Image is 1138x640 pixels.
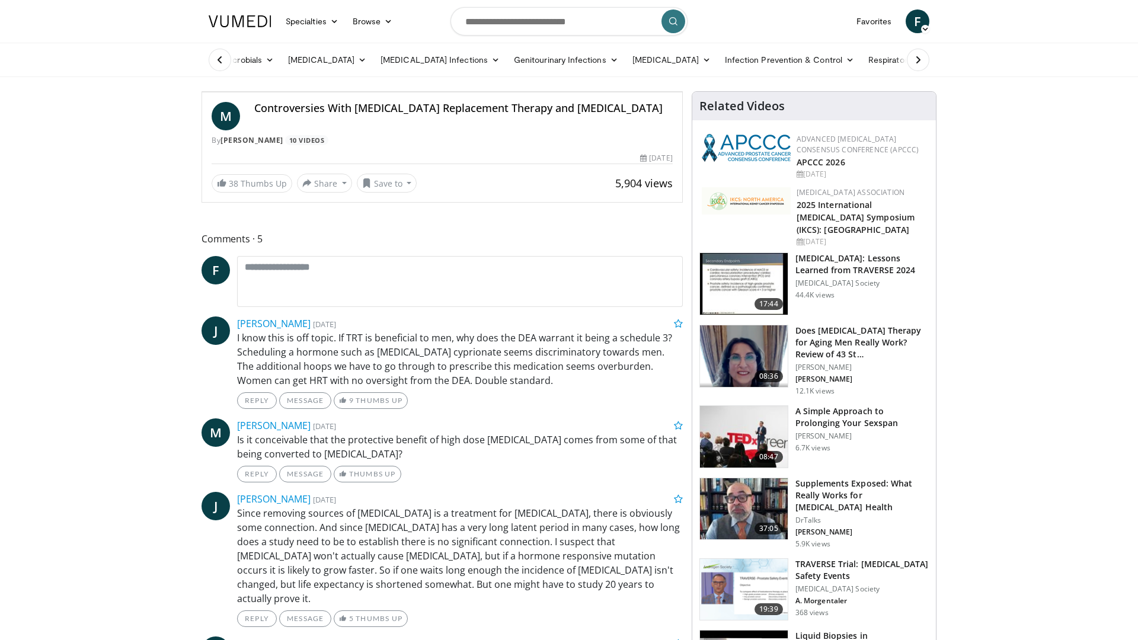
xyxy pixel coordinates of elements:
[281,48,373,72] a: [MEDICAL_DATA]
[755,523,783,535] span: 37:05
[507,48,625,72] a: Genitourinary Infections
[625,48,718,72] a: [MEDICAL_DATA]
[700,253,788,315] img: 1317c62a-2f0d-4360-bee0-b1bff80fed3c.150x105_q85_crop-smart_upscale.jpg
[795,405,929,429] h3: A Simple Approach to Prolonging Your Sexspan
[797,134,919,155] a: Advanced [MEDICAL_DATA] Consensus Conference (APCCC)
[279,466,331,482] a: Message
[906,9,929,33] a: F
[615,176,673,190] span: 5,904 views
[718,48,861,72] a: Infection Prevention & Control
[699,252,929,315] a: 17:44 [MEDICAL_DATA]: Lessons Learned from TRAVERSE 2024 [MEDICAL_DATA] Society 44.4K views
[346,9,400,33] a: Browse
[795,539,830,549] p: 5.9K views
[700,325,788,387] img: 1fb63f24-3a49-41d9-af93-8ce49bfb7a73.png.150x105_q85_crop-smart_upscale.png
[334,466,401,482] a: Thumbs Up
[797,236,926,247] div: [DATE]
[699,478,929,549] a: 37:05 Supplements Exposed: What Really Works for [MEDICAL_DATA] Health DrTalks [PERSON_NAME] 5.9K...
[334,610,408,627] a: 5 Thumbs Up
[700,559,788,620] img: 9812f22f-d817-4923-ae6c-a42f6b8f1c21.png.150x105_q85_crop-smart_upscale.png
[699,405,929,468] a: 08:47 A Simple Approach to Prolonging Your Sexspan [PERSON_NAME] 6.7K views
[702,134,791,162] img: 92ba7c40-df22-45a2-8e3f-1ca017a3d5ba.png.150x105_q85_autocrop_double_scale_upscale_version-0.2.png
[795,375,929,384] p: [PERSON_NAME]
[237,433,683,461] p: Is it conceivable that the protective benefit of high dose [MEDICAL_DATA] comes from some of that...
[795,252,929,276] h3: [MEDICAL_DATA]: Lessons Learned from TRAVERSE 2024
[237,392,277,409] a: Reply
[795,279,929,288] p: [MEDICAL_DATA] Society
[212,135,673,146] div: By
[202,492,230,520] a: J
[797,199,915,235] a: 2025 International [MEDICAL_DATA] Symposium (IKCS): [GEOGRAPHIC_DATA]
[795,325,929,360] h3: Does [MEDICAL_DATA] Therapy for Aging Men Really Work? Review of 43 St…
[849,9,899,33] a: Favorites
[237,610,277,627] a: Reply
[202,418,230,447] a: M
[795,558,929,582] h3: TRAVERSE Trial: [MEDICAL_DATA] Safety Events
[297,174,352,193] button: Share
[861,48,971,72] a: Respiratory Infections
[699,99,785,113] h4: Related Videos
[349,396,354,405] span: 9
[700,478,788,540] img: 649d3fc0-5ee3-4147-b1a3-955a692e9799.150x105_q85_crop-smart_upscale.jpg
[795,608,829,617] p: 368 views
[755,603,783,615] span: 19:39
[229,178,238,189] span: 38
[237,466,277,482] a: Reply
[209,15,271,27] img: VuMedi Logo
[795,363,929,372] p: [PERSON_NAME]
[313,494,336,505] small: [DATE]
[795,596,929,606] p: A. Morgentaler
[797,187,904,197] a: [MEDICAL_DATA] Association
[212,174,292,193] a: 38 Thumbs Up
[700,406,788,468] img: c4bd4661-e278-4c34-863c-57c104f39734.150x105_q85_crop-smart_upscale.jpg
[285,135,328,145] a: 10 Videos
[450,7,688,36] input: Search topics, interventions
[237,317,311,330] a: [PERSON_NAME]
[220,135,283,145] a: [PERSON_NAME]
[237,492,311,505] a: [PERSON_NAME]
[237,331,683,388] p: I know this is off topic. If TRT is beneficial to men, why does the DEA warrant it being a schedu...
[212,102,240,130] a: M
[795,443,830,453] p: 6.7K views
[202,256,230,284] a: F
[699,558,929,621] a: 19:39 TRAVERSE Trial: [MEDICAL_DATA] Safety Events [MEDICAL_DATA] Society A. Morgentaler 368 views
[795,527,929,537] p: [PERSON_NAME]
[279,392,331,409] a: Message
[699,325,929,396] a: 08:36 Does [MEDICAL_DATA] Therapy for Aging Men Really Work? Review of 43 St… [PERSON_NAME] [PERS...
[797,169,926,180] div: [DATE]
[279,610,331,627] a: Message
[237,506,683,606] p: Since removing sources of [MEDICAL_DATA] is a treatment for [MEDICAL_DATA], there is obviously so...
[202,231,683,247] span: Comments 5
[795,516,929,525] p: DrTalks
[349,614,354,623] span: 5
[795,386,835,396] p: 12.1K views
[313,421,336,431] small: [DATE]
[640,153,672,164] div: [DATE]
[237,419,311,432] a: [PERSON_NAME]
[313,319,336,329] small: [DATE]
[795,478,929,513] h3: Supplements Exposed: What Really Works for [MEDICAL_DATA] Health
[357,174,417,193] button: Save to
[795,431,929,441] p: [PERSON_NAME]
[755,451,783,463] span: 08:47
[797,156,845,168] a: APCCC 2026
[254,102,673,115] h4: Controversies With [MEDICAL_DATA] Replacement Therapy and [MEDICAL_DATA]
[702,187,791,215] img: fca7e709-d275-4aeb-92d8-8ddafe93f2a6.png.150x105_q85_autocrop_double_scale_upscale_version-0.2.png
[755,298,783,310] span: 17:44
[795,290,835,300] p: 44.4K views
[755,370,783,382] span: 08:36
[795,584,929,594] p: [MEDICAL_DATA] Society
[373,48,507,72] a: [MEDICAL_DATA] Infections
[334,392,408,409] a: 9 Thumbs Up
[202,316,230,345] a: J
[279,9,346,33] a: Specialties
